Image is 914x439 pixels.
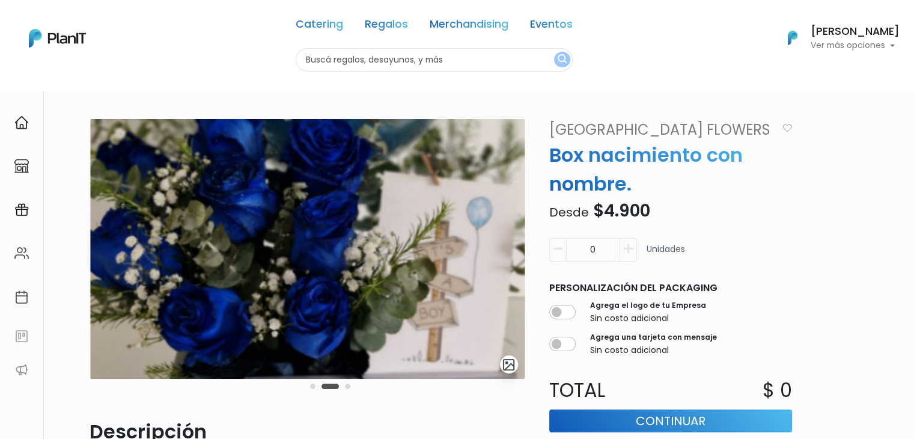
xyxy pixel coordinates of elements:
[549,410,792,432] button: Continuar
[90,119,525,379] img: Captura_de_pantalla_2025-09-01_151427.png
[14,203,29,217] img: campaigns-02234683943229c281be62815700db0a1741e53638e28bf9629b52c665b00959.svg
[14,363,29,377] img: partners-52edf745621dab592f3b2c58e3bca9d71375a7ef29c3b500c9f145b62cc070d4.svg
[14,246,29,260] img: people-662611757002400ad9ed0e3c099ab2801c6687ba6c219adb57efc949bc21e19d.svg
[811,26,900,37] h6: [PERSON_NAME]
[779,25,806,51] img: PlanIt Logo
[590,312,706,325] p: Sin costo adicional
[62,11,173,35] div: ¿Necesitás ayuda?
[29,29,86,48] img: PlanIt Logo
[542,141,799,198] p: Box nacimiento con nombre.
[549,281,792,295] p: Personalización del packaging
[590,344,717,357] p: Sin costo adicional
[763,376,792,405] p: $ 0
[321,384,339,389] button: Carousel Page 2 (Current Slide)
[430,19,508,34] a: Merchandising
[811,41,900,50] p: Ver más opciones
[647,243,685,266] p: Unidades
[590,332,717,343] label: Agrega una tarjeta con mensaje
[307,379,353,393] div: Carousel Pagination
[365,19,408,34] a: Regalos
[296,19,343,34] a: Catering
[14,329,29,343] img: feedback-78b5a0c8f98aac82b08bfc38622c3050aee476f2c9584af64705fc4e61158814.svg
[590,300,706,311] label: Agrega el logo de tu Empresa
[296,48,573,72] input: Buscá regalos, desayunos, y más
[542,376,671,405] p: Total
[782,124,792,132] img: heart_icon
[345,384,350,389] button: Carousel Page 3
[502,358,516,372] img: gallery-light
[772,22,900,54] button: PlanIt Logo [PERSON_NAME] Ver más opciones
[14,290,29,304] img: calendar-87d922413cdce8b2cf7b7f5f62616a5cf9e4887200fb71536465627b3292af00.svg
[530,19,573,34] a: Eventos
[549,204,589,221] span: Desde
[542,119,778,141] a: [GEOGRAPHIC_DATA] Flowers
[14,159,29,173] img: marketplace-4ceaa7011d94191e9ded77b95e3339b90024bf715f7c57f8cf31f2d8c509eaba.svg
[558,54,567,66] img: search_button-432b6d5273f82d61273b3651a40e1bd1b912527efae98b1b7a1b2c0702e16a8d.svg
[14,115,29,130] img: home-e721727adea9d79c4d83392d1f703f7f8bce08238fde08b1acbfd93340b81755.svg
[593,199,650,223] span: $4.900
[310,384,315,389] button: Carousel Page 1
